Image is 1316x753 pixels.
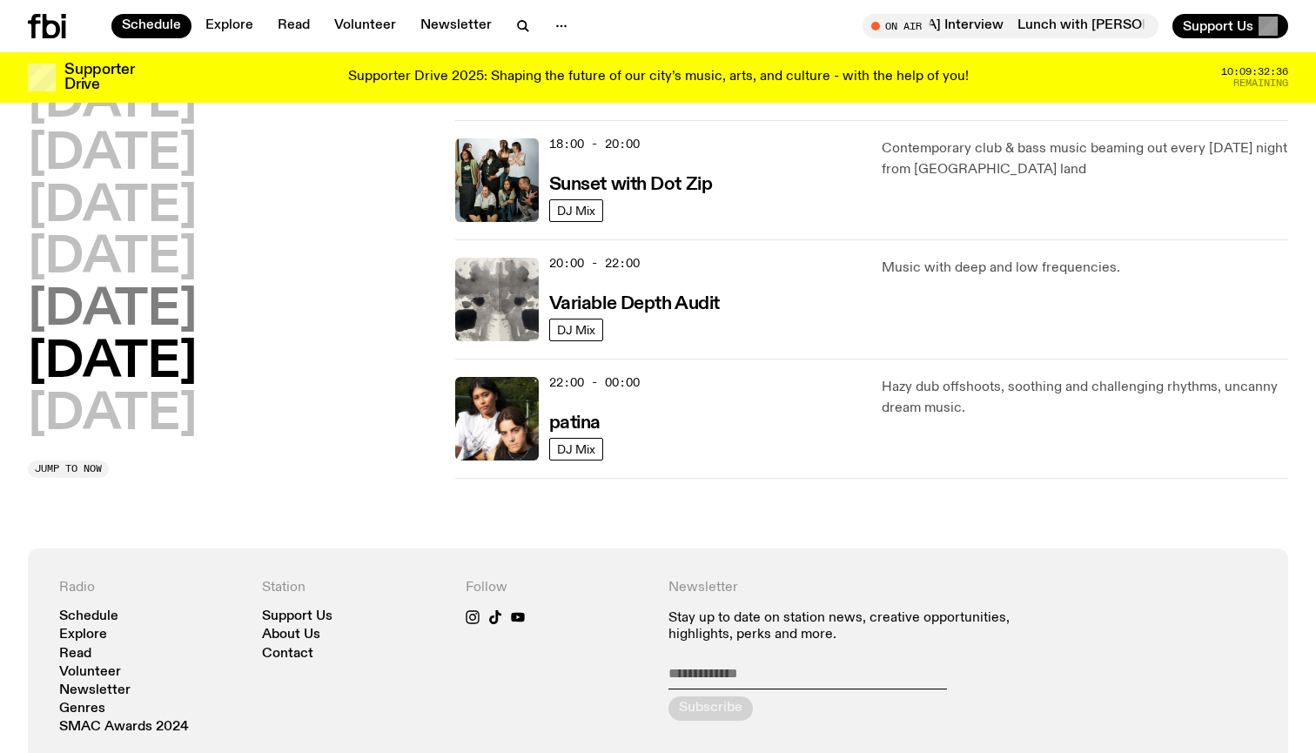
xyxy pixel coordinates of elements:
a: Volunteer [324,14,406,38]
h4: Station [262,580,444,596]
span: Remaining [1233,78,1288,88]
a: Schedule [59,610,118,623]
span: Jump to now [35,464,102,474]
a: Variable Depth Audit [549,292,720,313]
p: Supporter Drive 2025: Shaping the future of our city’s music, arts, and culture - with the help o... [348,70,969,85]
span: 20:00 - 22:00 [549,255,640,272]
h3: patina [549,414,601,433]
h4: Newsletter [668,580,1054,596]
span: 10:09:32:36 [1221,67,1288,77]
span: Support Us [1183,18,1253,34]
a: Support Us [262,610,332,623]
a: DJ Mix [549,199,603,222]
a: Volunteer [59,666,121,679]
a: Schedule [111,14,191,38]
h3: Supporter Drive [64,63,134,92]
a: SMAC Awards 2024 [59,721,189,734]
button: [DATE] [28,391,197,440]
span: DJ Mix [557,204,595,217]
h3: Sunset with Dot Zip [549,176,713,194]
p: Stay up to date on station news, creative opportunities, highlights, perks and more. [668,610,1054,643]
button: Support Us [1172,14,1288,38]
p: Hazy dub offshoots, soothing and challenging rhythms, uncanny dream music. [882,377,1288,419]
span: DJ Mix [557,442,595,455]
a: Newsletter [59,684,131,697]
p: Contemporary club & bass music beaming out every [DATE] night from [GEOGRAPHIC_DATA] land [882,138,1288,180]
img: A black and white Rorschach [455,258,539,341]
button: Subscribe [668,696,753,721]
button: On AirLunch with [PERSON_NAME] / [PERSON_NAME] for [MEDICAL_DATA] InterviewLunch with [PERSON_NAM... [863,14,1158,38]
a: Sunset with Dot Zip [549,172,713,194]
button: Jump to now [28,461,109,478]
p: Music with deep and low frequencies. [882,258,1288,279]
h4: Follow [466,580,648,596]
h3: Variable Depth Audit [549,295,720,313]
h4: Radio [59,580,241,596]
span: 22:00 - 00:00 [549,374,640,391]
a: Genres [59,703,105,716]
a: Contact [262,648,313,661]
a: Newsletter [410,14,502,38]
span: 18:00 - 20:00 [549,136,640,152]
button: [DATE] [28,235,197,284]
button: [DATE] [28,131,197,179]
button: [DATE] [28,286,197,335]
button: [DATE] [28,339,197,387]
span: DJ Mix [557,323,595,336]
a: Explore [59,629,107,642]
button: [DATE] [28,183,197,232]
a: Read [267,14,320,38]
a: DJ Mix [549,438,603,461]
a: DJ Mix [549,319,603,341]
a: Explore [195,14,264,38]
a: About Us [262,629,320,642]
a: Read [59,648,91,661]
a: patina [549,411,601,433]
